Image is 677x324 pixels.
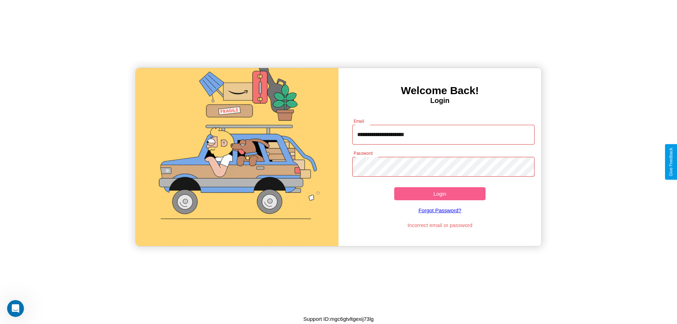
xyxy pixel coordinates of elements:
h4: Login [338,97,541,105]
img: gif [136,68,338,246]
label: Email [354,118,365,124]
h3: Welcome Back! [338,85,541,97]
button: Login [394,187,486,200]
label: Password [354,150,372,156]
p: Support ID: mgc6gtvltgexij73lg [303,314,373,324]
div: Give Feedback [669,148,673,176]
iframe: Intercom live chat [7,300,24,317]
p: Incorrect email or password [349,220,531,230]
a: Forgot Password? [349,200,531,220]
